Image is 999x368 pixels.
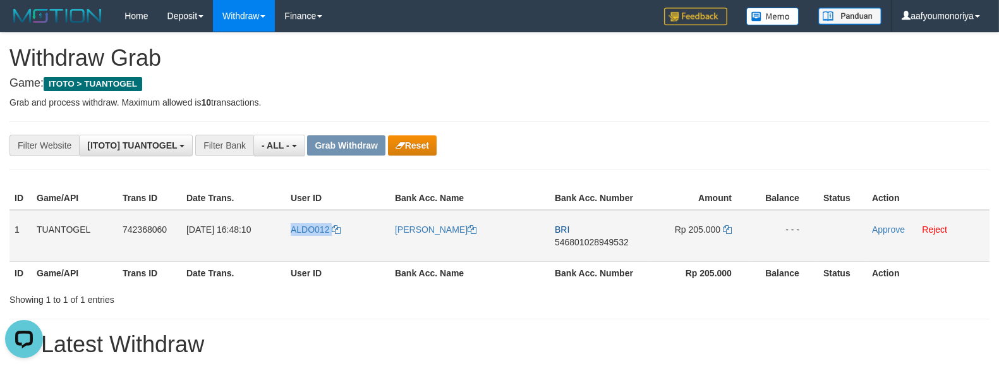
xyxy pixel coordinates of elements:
[550,187,648,210] th: Bank Acc. Number
[867,261,990,285] th: Action
[286,261,390,285] th: User ID
[32,210,118,262] td: TUANTOGEL
[118,187,181,210] th: Trans ID
[723,224,732,235] a: Copy 205000 to clipboard
[32,187,118,210] th: Game/API
[79,135,193,156] button: [ITOTO] TUANTOGEL
[675,224,720,235] span: Rp 205.000
[751,261,818,285] th: Balance
[390,261,550,285] th: Bank Acc. Name
[9,135,79,156] div: Filter Website
[751,210,818,262] td: - - -
[872,224,905,235] a: Approve
[395,224,476,235] a: [PERSON_NAME]
[746,8,799,25] img: Button%20Memo.svg
[555,224,569,235] span: BRI
[5,5,43,43] button: Open LiveChat chat widget
[195,135,253,156] div: Filter Bank
[9,77,990,90] h4: Game:
[44,77,142,91] span: ITOTO > TUANTOGEL
[181,187,286,210] th: Date Trans.
[664,8,727,25] img: Feedback.jpg
[291,224,329,235] span: ALDO012
[32,261,118,285] th: Game/API
[87,140,177,150] span: [ITOTO] TUANTOGEL
[818,187,867,210] th: Status
[9,332,990,357] h1: 15 Latest Withdraw
[9,6,106,25] img: MOTION_logo.png
[262,140,289,150] span: - ALL -
[550,261,648,285] th: Bank Acc. Number
[118,261,181,285] th: Trans ID
[9,261,32,285] th: ID
[201,97,211,107] strong: 10
[648,261,751,285] th: Rp 205.000
[9,96,990,109] p: Grab and process withdraw. Maximum allowed is transactions.
[867,187,990,210] th: Action
[307,135,385,156] button: Grab Withdraw
[751,187,818,210] th: Balance
[818,261,867,285] th: Status
[186,224,251,235] span: [DATE] 16:48:10
[9,210,32,262] td: 1
[253,135,305,156] button: - ALL -
[390,187,550,210] th: Bank Acc. Name
[555,237,629,247] span: Copy 546801028949532 to clipboard
[818,8,881,25] img: panduan.png
[648,187,751,210] th: Amount
[181,261,286,285] th: Date Trans.
[123,224,167,235] span: 742368060
[922,224,947,235] a: Reject
[9,187,32,210] th: ID
[291,224,341,235] a: ALDO012
[388,135,437,156] button: Reset
[9,46,990,71] h1: Withdraw Grab
[286,187,390,210] th: User ID
[9,288,407,306] div: Showing 1 to 1 of 1 entries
